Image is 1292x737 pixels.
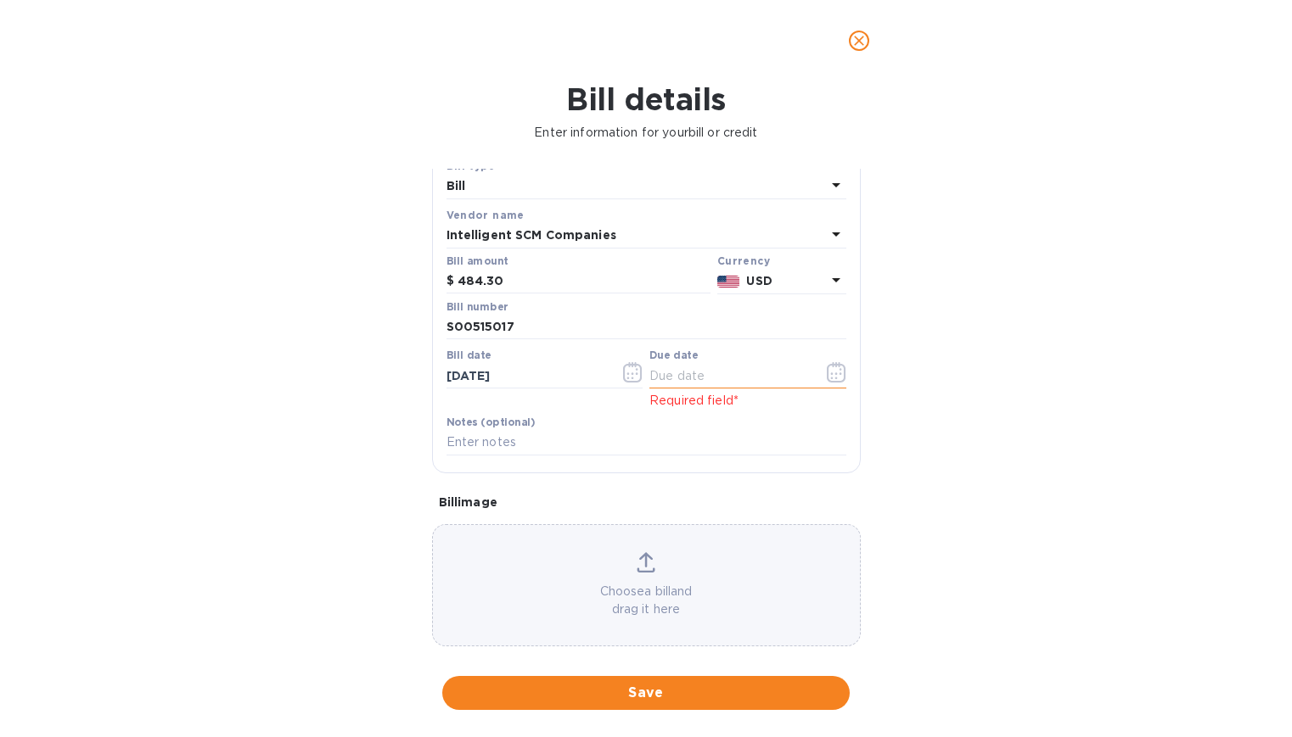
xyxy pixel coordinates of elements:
p: Required field* [649,392,846,410]
b: USD [746,274,772,288]
p: Bill image [439,494,854,511]
button: Save [442,676,850,710]
p: Choose a bill and drag it here [433,583,860,618]
input: $ Enter bill amount [458,269,711,294]
input: Enter notes [447,430,846,455]
input: Due date [649,363,810,388]
b: Currency [717,254,770,267]
div: $ [447,269,458,294]
b: Bill [447,179,466,193]
h1: Bill details [14,81,1278,117]
label: Bill number [447,302,508,312]
button: close [839,20,879,61]
img: USD [717,276,740,288]
label: Bill amount [447,256,508,266]
label: Notes (optional) [447,417,536,427]
b: Intelligent SCM Companies [447,228,616,242]
input: Select date [447,363,607,388]
p: Enter information for your bill or credit [14,124,1278,142]
span: Save [456,683,836,703]
label: Due date [649,351,698,361]
label: Bill date [447,351,492,361]
b: Vendor name [447,209,525,221]
input: Enter bill number [447,315,846,340]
